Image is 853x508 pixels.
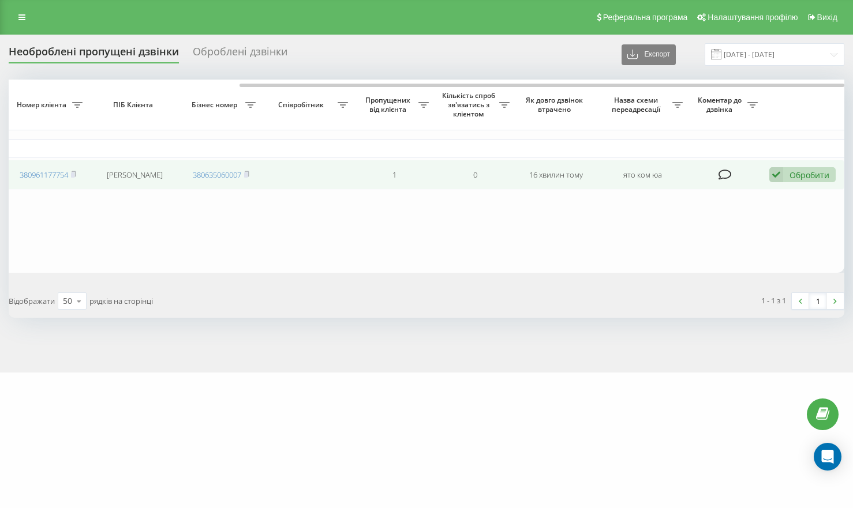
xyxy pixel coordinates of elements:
td: 0 [435,160,515,190]
span: Співробітник [267,100,338,110]
span: Кількість спроб зв'язатись з клієнтом [440,91,499,118]
div: 50 [63,295,72,307]
td: 16 хвилин тому [515,160,596,190]
div: Обробити [790,170,829,180]
span: Налаштування профілю [708,13,798,22]
button: Експорт [622,44,676,65]
span: Відображати [9,296,55,306]
div: Оброблені дзвінки [193,46,287,63]
span: Назва схеми переадресації [602,96,672,114]
a: 380961177754 [20,170,68,180]
td: [PERSON_NAME] [88,160,181,190]
span: Вихід [817,13,837,22]
span: Як довго дзвінок втрачено [525,96,587,114]
span: рядків на сторінці [89,296,153,306]
span: Пропущених від клієнта [360,96,418,114]
span: Коментар до дзвінка [694,96,747,114]
div: 1 - 1 з 1 [761,295,786,306]
span: ПІБ Клієнта [98,100,171,110]
a: 1 [809,293,826,309]
div: Open Intercom Messenger [814,443,841,471]
span: Номер клієнта [13,100,72,110]
div: Необроблені пропущені дзвінки [9,46,179,63]
span: Реферальна програма [603,13,688,22]
span: Бізнес номер [186,100,245,110]
td: 1 [354,160,435,190]
a: 380635060007 [193,170,241,180]
td: ято ком юа [596,160,689,190]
